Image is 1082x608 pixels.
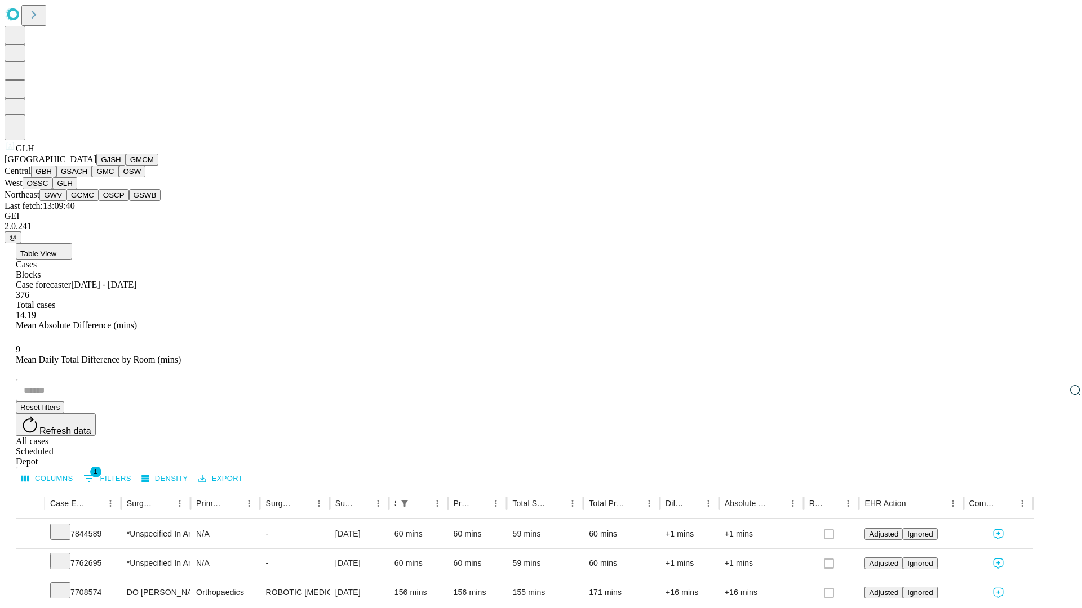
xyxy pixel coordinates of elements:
[9,233,17,242] span: @
[641,495,657,511] button: Menu
[87,495,103,511] button: Sort
[864,499,906,508] div: EHR Action
[127,499,155,508] div: Surgeon Name
[20,249,56,258] span: Table View
[685,495,700,511] button: Sort
[454,499,472,508] div: Predicted In Room Duration
[335,578,383,607] div: [DATE]
[172,495,188,511] button: Menu
[666,520,713,548] div: +1 mins
[127,578,185,607] div: DO [PERSON_NAME] [PERSON_NAME]
[16,413,96,436] button: Refresh data
[50,549,116,578] div: 7762695
[840,495,856,511] button: Menu
[129,189,161,201] button: GSWB
[869,588,898,597] span: Adjusted
[785,495,801,511] button: Menu
[472,495,488,511] button: Sort
[196,578,254,607] div: Orthopaedics
[903,557,937,569] button: Ignored
[81,470,134,488] button: Show filters
[196,499,224,508] div: Primary Service
[335,520,383,548] div: [DATE]
[56,166,92,177] button: GSACH
[50,520,116,548] div: 7844589
[90,466,101,477] span: 1
[999,495,1014,511] button: Sort
[5,166,31,176] span: Central
[394,578,442,607] div: 156 mins
[265,578,323,607] div: ROBOTIC [MEDICAL_DATA] KNEE TOTAL
[311,495,327,511] button: Menu
[19,470,76,488] button: Select columns
[512,549,578,578] div: 59 mins
[5,178,23,187] span: West
[139,470,191,488] button: Density
[16,401,64,413] button: Reset filters
[265,549,323,578] div: -
[241,495,257,511] button: Menu
[265,499,294,508] div: Surgery Name
[50,578,116,607] div: 7708574
[52,177,77,189] button: GLH
[92,166,118,177] button: GMC
[725,578,798,607] div: +16 mins
[16,320,137,330] span: Mean Absolute Difference (mins)
[16,280,71,289] span: Case forecaster
[565,495,580,511] button: Menu
[869,559,898,567] span: Adjusted
[5,221,1077,231] div: 2.0.241
[666,499,684,508] div: Difference
[394,499,396,508] div: Scheduled In Room Duration
[397,495,413,511] div: 1 active filter
[666,578,713,607] div: +16 mins
[22,525,39,544] button: Expand
[5,211,1077,221] div: GEI
[96,154,126,166] button: GJSH
[16,144,34,153] span: GLH
[5,231,21,243] button: @
[725,499,768,508] div: Absolute Difference
[295,495,311,511] button: Sort
[488,495,504,511] button: Menu
[725,549,798,578] div: +1 mins
[394,520,442,548] div: 60 mins
[39,189,66,201] button: GWV
[864,557,903,569] button: Adjusted
[16,300,55,310] span: Total cases
[1014,495,1030,511] button: Menu
[864,587,903,598] button: Adjusted
[16,355,181,364] span: Mean Daily Total Difference by Room (mins)
[16,345,20,354] span: 9
[809,499,824,508] div: Resolved in EHR
[50,499,86,508] div: Case Epic Id
[512,499,548,508] div: Total Scheduled Duration
[414,495,429,511] button: Sort
[370,495,386,511] button: Menu
[156,495,172,511] button: Sort
[5,154,96,164] span: [GEOGRAPHIC_DATA]
[824,495,840,511] button: Sort
[969,499,997,508] div: Comments
[512,578,578,607] div: 155 mins
[22,554,39,574] button: Expand
[39,426,91,436] span: Refresh data
[903,528,937,540] button: Ignored
[397,495,413,511] button: Show filters
[16,290,29,299] span: 376
[71,280,136,289] span: [DATE] - [DATE]
[119,166,146,177] button: OSW
[16,243,72,260] button: Table View
[354,495,370,511] button: Sort
[5,190,39,199] span: Northeast
[512,520,578,548] div: 59 mins
[589,549,654,578] div: 60 mins
[126,154,158,166] button: GMCM
[454,549,502,578] div: 60 mins
[66,189,99,201] button: GCMC
[335,549,383,578] div: [DATE]
[725,520,798,548] div: +1 mins
[666,549,713,578] div: +1 mins
[864,528,903,540] button: Adjusted
[907,530,933,538] span: Ignored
